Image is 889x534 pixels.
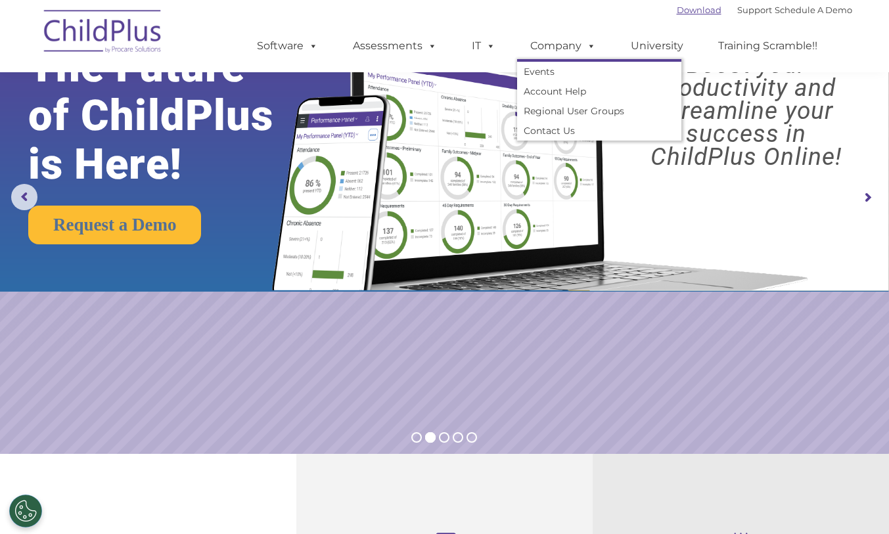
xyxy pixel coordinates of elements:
a: Regional User Groups [517,101,681,121]
button: Cookies Settings [9,495,42,527]
img: ChildPlus by Procare Solutions [37,1,169,66]
a: Schedule A Demo [775,5,852,15]
span: Last name [183,87,223,97]
a: Request a Demo [28,206,201,244]
a: Events [517,62,681,81]
a: Assessments [340,33,450,59]
a: Account Help [517,81,681,101]
span: Phone number [183,141,239,150]
rs-layer: The Future of ChildPlus is Here! [28,43,312,189]
a: Contact Us [517,121,681,141]
a: IT [459,33,509,59]
a: University [618,33,696,59]
a: Support [737,5,772,15]
a: Training Scramble!! [705,33,831,59]
a: Company [517,33,609,59]
rs-layer: Boost your productivity and streamline your success in ChildPlus Online! [614,53,878,168]
font: | [677,5,852,15]
a: Download [677,5,721,15]
a: Software [244,33,331,59]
